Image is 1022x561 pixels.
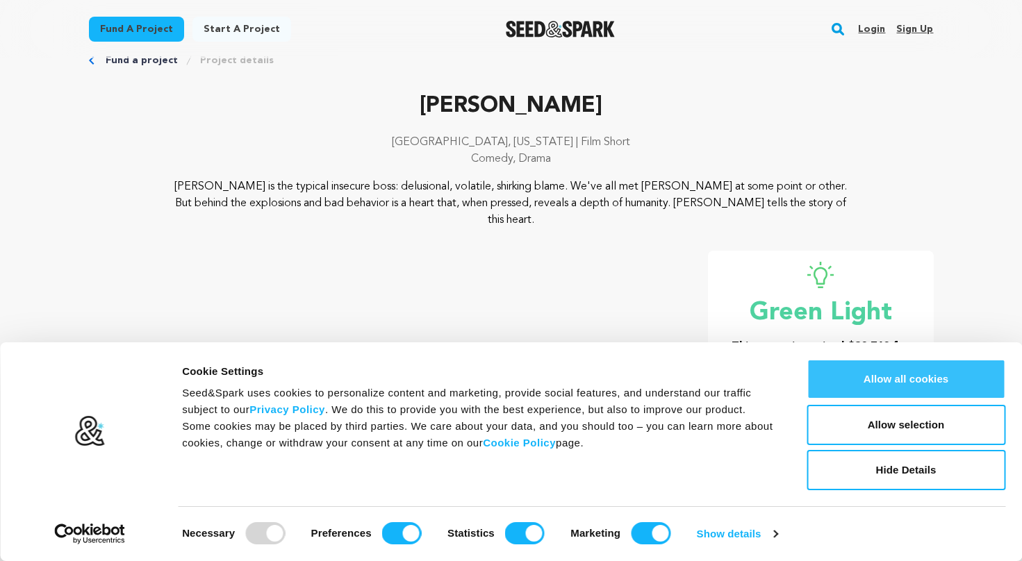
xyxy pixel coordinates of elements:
strong: Marketing [570,527,620,539]
a: Privacy Policy [249,403,325,415]
p: Comedy, Drama [89,151,934,167]
button: Allow selection [807,405,1005,445]
a: Login [858,18,885,40]
strong: Necessary [182,527,235,539]
p: Green Light [725,299,917,327]
img: Seed&Spark Logo Dark Mode [506,21,615,37]
a: Seed&Spark Homepage [506,21,615,37]
h3: This campaign raised $20,760 for production. Follow the filmmaker to receive future updates on th... [725,338,917,405]
p: [PERSON_NAME] [89,90,934,123]
div: Cookie Settings [182,363,775,380]
a: Start a project [192,17,291,42]
a: Project details [200,53,274,67]
strong: Preferences [311,527,372,539]
div: Breadcrumb [89,53,934,67]
a: Usercentrics Cookiebot - opens in a new window [29,524,151,544]
a: Cookie Policy [483,437,556,449]
img: logo [74,415,106,447]
legend: Consent Selection [181,517,182,517]
a: Sign up [896,18,933,40]
a: Fund a project [106,53,178,67]
button: Allow all cookies [807,359,1005,399]
strong: Statistics [447,527,495,539]
div: Seed&Spark uses cookies to personalize content and marketing, provide social features, and unders... [182,385,775,451]
a: Fund a project [89,17,184,42]
p: [GEOGRAPHIC_DATA], [US_STATE] | Film Short [89,134,934,151]
button: Hide Details [807,450,1005,490]
a: Show details [697,524,777,544]
p: [PERSON_NAME] is the typical insecure boss: delusional, volatile, shirking blame. We've all met [... [173,178,849,228]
